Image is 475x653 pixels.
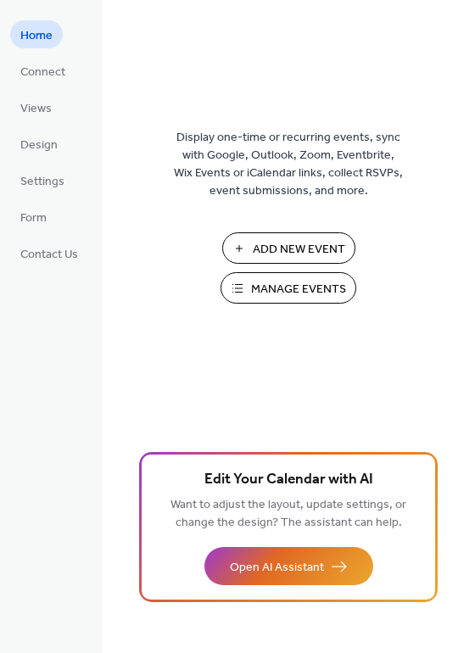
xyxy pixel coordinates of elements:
span: Open AI Assistant [230,559,324,577]
a: Form [10,203,57,231]
span: Edit Your Calendar with AI [204,468,373,492]
span: Settings [20,173,64,191]
a: Contact Us [10,239,88,267]
span: Manage Events [251,281,346,299]
a: Home [10,20,63,48]
span: Design [20,137,58,154]
button: Open AI Assistant [204,547,373,585]
a: Settings [10,166,75,194]
span: Home [20,27,53,45]
button: Manage Events [221,272,356,304]
button: Add New Event [222,232,355,264]
span: Form [20,209,47,227]
span: Connect [20,64,65,81]
a: Design [10,130,68,158]
span: Contact Us [20,246,78,264]
span: Want to adjust the layout, update settings, or change the design? The assistant can help. [170,494,406,534]
a: Connect [10,57,75,85]
span: Views [20,100,52,118]
span: Add New Event [253,241,345,259]
span: Display one-time or recurring events, sync with Google, Outlook, Zoom, Eventbrite, Wix Events or ... [174,129,403,200]
a: Views [10,93,62,121]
